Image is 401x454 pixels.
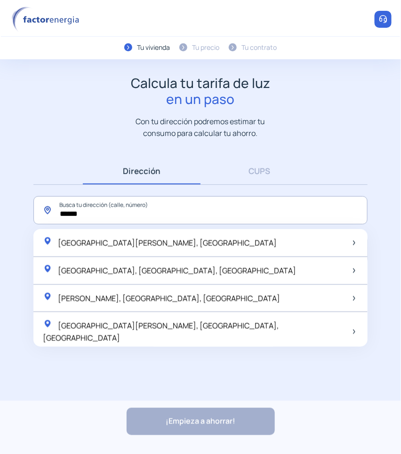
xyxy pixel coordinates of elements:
[43,264,52,273] img: location-pin-green.svg
[9,7,85,32] img: logo factor
[200,158,318,184] a: CUPS
[192,42,219,53] div: Tu precio
[241,42,277,53] div: Tu contrato
[353,329,355,334] img: arrow-next-item.svg
[43,320,279,343] span: [GEOGRAPHIC_DATA][PERSON_NAME], [GEOGRAPHIC_DATA], [GEOGRAPHIC_DATA]
[378,15,388,24] img: llamar
[131,75,270,107] h1: Calcula tu tarifa de luz
[43,319,52,328] img: location-pin-green.svg
[58,293,280,303] span: [PERSON_NAME], [GEOGRAPHIC_DATA], [GEOGRAPHIC_DATA]
[43,292,52,301] img: location-pin-green.svg
[131,91,270,107] span: en un paso
[353,296,355,301] img: arrow-next-item.svg
[127,116,275,139] p: Con tu dirección podremos estimar tu consumo para calcular tu ahorro.
[353,268,355,273] img: arrow-next-item.svg
[43,236,52,246] img: location-pin-green.svg
[137,42,170,53] div: Tu vivienda
[83,158,200,184] a: Dirección
[58,238,277,248] span: [GEOGRAPHIC_DATA][PERSON_NAME], [GEOGRAPHIC_DATA]
[58,265,296,276] span: [GEOGRAPHIC_DATA], [GEOGRAPHIC_DATA], [GEOGRAPHIC_DATA]
[353,240,355,245] img: arrow-next-item.svg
